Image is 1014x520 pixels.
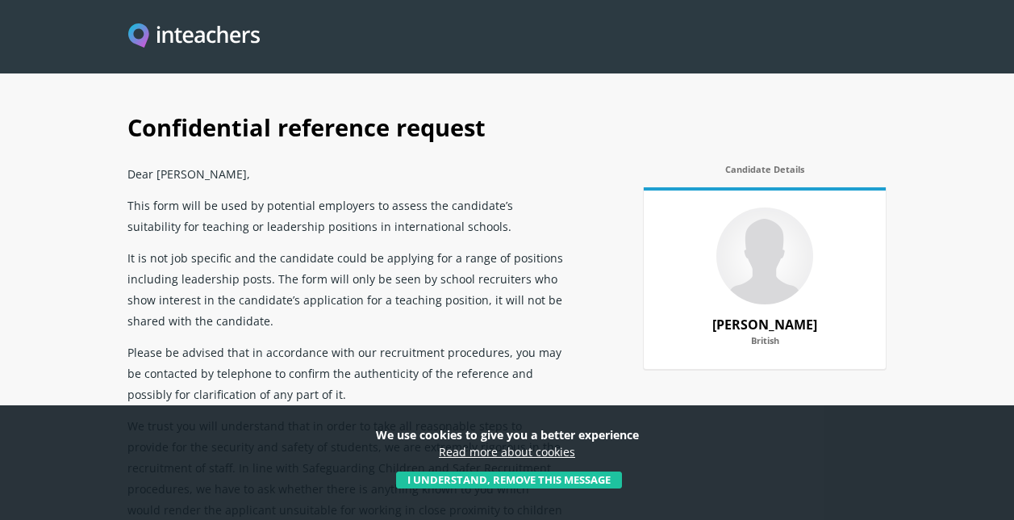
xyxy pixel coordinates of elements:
[376,427,639,442] strong: We use cookies to give you a better experience
[127,189,563,241] p: This form will be used by potential employers to assess the candidate’s suitability for teaching ...
[660,335,870,354] label: British
[127,241,563,336] p: It is not job specific and the candidate could be applying for a range of positions including lea...
[712,316,817,333] strong: [PERSON_NAME]
[716,208,813,304] img: 80394
[396,472,622,489] button: I understand, remove this message
[128,23,260,50] img: Inteachers
[127,336,563,409] p: Please be advised that in accordance with our recruitment procedures, you may be contacted by tel...
[644,164,886,183] label: Candidate Details
[128,23,260,50] a: Visit this site's homepage
[127,157,563,189] p: Dear [PERSON_NAME],
[439,444,575,459] a: Read more about cookies
[127,94,886,157] h1: Confidential reference request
